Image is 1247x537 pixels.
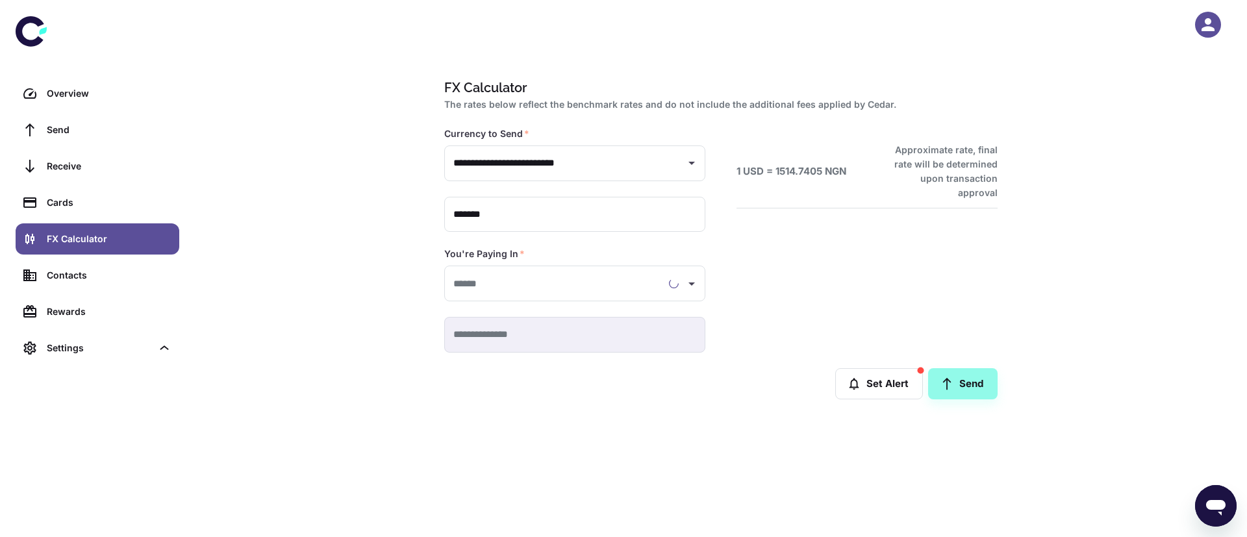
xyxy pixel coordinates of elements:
[47,268,171,282] div: Contacts
[47,341,152,355] div: Settings
[835,368,923,399] button: Set Alert
[16,223,179,255] a: FX Calculator
[444,247,525,260] label: You're Paying In
[16,78,179,109] a: Overview
[16,260,179,291] a: Contacts
[47,195,171,210] div: Cards
[683,154,701,172] button: Open
[444,78,992,97] h1: FX Calculator
[683,275,701,293] button: Open
[880,143,998,200] h6: Approximate rate, final rate will be determined upon transaction approval
[1195,485,1237,527] iframe: Button to launch messaging window
[47,232,171,246] div: FX Calculator
[47,305,171,319] div: Rewards
[47,86,171,101] div: Overview
[737,164,846,179] h6: 1 USD = 1514.7405 NGN
[16,332,179,364] div: Settings
[16,187,179,218] a: Cards
[444,127,529,140] label: Currency to Send
[16,296,179,327] a: Rewards
[16,151,179,182] a: Receive
[47,159,171,173] div: Receive
[16,114,179,145] a: Send
[928,368,998,399] a: Send
[47,123,171,137] div: Send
